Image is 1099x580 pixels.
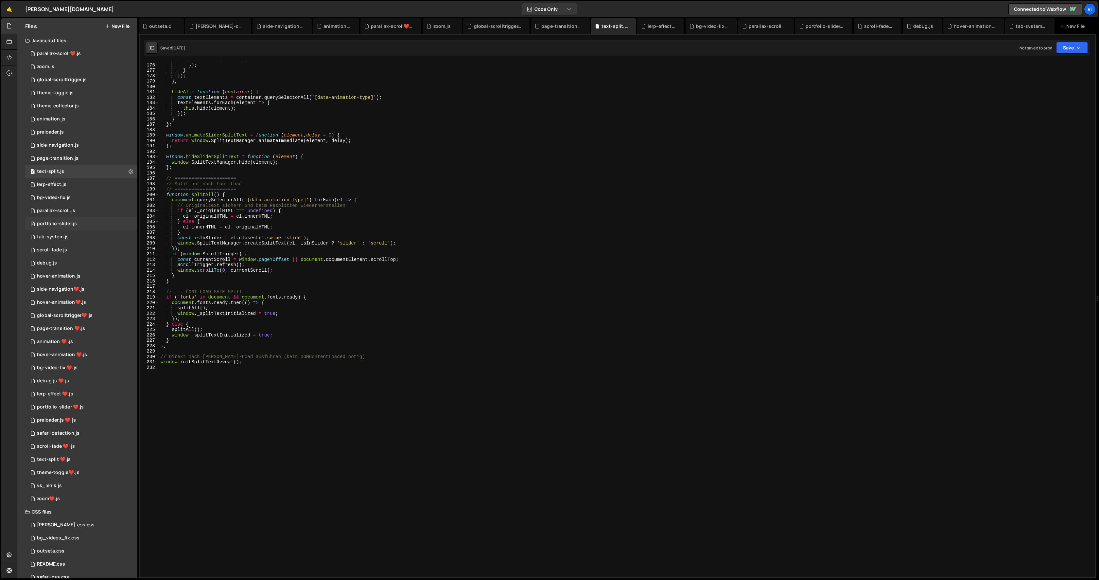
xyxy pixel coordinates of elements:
[25,191,137,204] div: 14861/40268.js
[37,548,64,554] div: outseta.css
[37,326,85,332] div: page-transition ❤️.js
[25,414,137,427] div: 14861/40367.js
[37,378,69,384] div: debug.js ❤️.js
[140,197,159,203] div: 201
[140,235,159,241] div: 208
[140,127,159,133] div: 188
[37,417,76,423] div: preloader.js ❤️.js
[140,192,159,198] div: 200
[140,117,159,122] div: 186
[25,152,137,165] div: 14861/40251.js
[37,182,66,188] div: lerp-effect.js
[140,160,159,165] div: 194
[37,129,64,135] div: preloader.js
[25,283,137,296] div: 14861/41468.js
[140,295,159,300] div: 219
[806,23,845,29] div: portfolio-slider.js
[37,155,78,161] div: page-transition.js
[140,257,159,263] div: 212
[25,139,137,152] div: 14861/40256.js
[31,222,35,227] span: 1
[140,327,159,333] div: 225
[25,518,137,532] div: 14861/40273.css
[25,230,137,244] div: 14861/40255.js
[140,305,159,311] div: 221
[25,257,137,270] div: 14861/40363.js
[37,103,79,109] div: theme-collector.js
[25,270,137,283] div: 14861/40794.js
[140,322,159,327] div: 224
[25,47,137,60] div: 14861/41709.js
[37,260,57,266] div: debug.js
[25,217,137,230] div: 14861/40258.js
[25,204,137,217] div: 14861/40257.js
[37,247,67,253] div: scroll-fade.js
[37,116,65,122] div: animation.js
[1008,3,1082,15] a: Connected to Webflow
[37,404,84,410] div: portfolio-slider ❤️.js
[25,388,137,401] div: 14861/40356.js
[37,339,73,345] div: animation ❤️ .js
[105,24,130,29] button: New File
[263,23,304,29] div: side-navigation.js
[140,84,159,90] div: 180
[25,348,137,361] div: 14861/40899.js
[140,279,159,284] div: 216
[25,479,137,492] div: 14861/39786.js
[25,23,37,30] h2: Files
[140,251,159,257] div: 211
[522,3,577,15] button: Code Only
[25,545,137,558] div: 14861/45483.css
[140,349,159,354] div: 229
[25,86,137,100] div: 14861/40582.js
[140,214,159,219] div: 204
[25,5,114,13] div: [PERSON_NAME][DOMAIN_NAME]
[140,181,159,187] div: 198
[140,171,159,176] div: 196
[37,286,84,292] div: side-navigation❤️.js
[140,122,159,127] div: 187
[433,23,451,29] div: zoom.js
[474,23,522,29] div: global-scrolltrigger.js
[140,95,159,100] div: 182
[140,203,159,208] div: 202
[172,45,185,51] div: [DATE]
[371,23,414,29] div: parallax-scroll❤️.js
[37,561,65,567] div: README.css
[140,343,159,349] div: 228
[1060,23,1087,29] div: New File
[25,453,137,466] div: 14861/40368.js
[140,333,159,338] div: 226
[140,316,159,322] div: 223
[25,322,137,335] div: 14861/40357.js
[37,352,87,358] div: hover-animation ❤️.js
[25,100,137,113] div: 14861/40581.js
[140,289,159,295] div: 218
[37,457,71,462] div: text-split ❤️.js
[37,483,62,489] div: vs_lenis.js
[864,23,894,29] div: scroll-fade.js
[37,430,79,436] div: safari-detection.js
[37,365,78,371] div: bg-video-fix ❤️.js
[1,1,17,17] a: 🤙
[37,444,75,449] div: scroll-fade ❤️ .js
[140,143,159,149] div: 191
[37,221,77,227] div: portfolio-slider.js
[37,51,81,57] div: parallax-scroll❤️.js
[25,335,137,348] div: 14861/39591.js
[37,299,86,305] div: hover-animation❤️.js
[140,100,159,106] div: 183
[37,77,87,83] div: global-scrolltrigger.js
[140,365,159,371] div: 232
[37,273,80,279] div: hover-animation.js
[140,133,159,138] div: 189
[37,391,73,397] div: lerp-effect ❤️.js
[25,165,137,178] div: 14861/40254.js
[37,470,79,476] div: theme-toggle❤️.js
[37,535,79,541] div: bg_videos_fix.css
[140,79,159,84] div: 179
[140,154,159,160] div: 193
[37,142,79,148] div: side-navigation.js
[140,311,159,317] div: 222
[140,63,159,68] div: 176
